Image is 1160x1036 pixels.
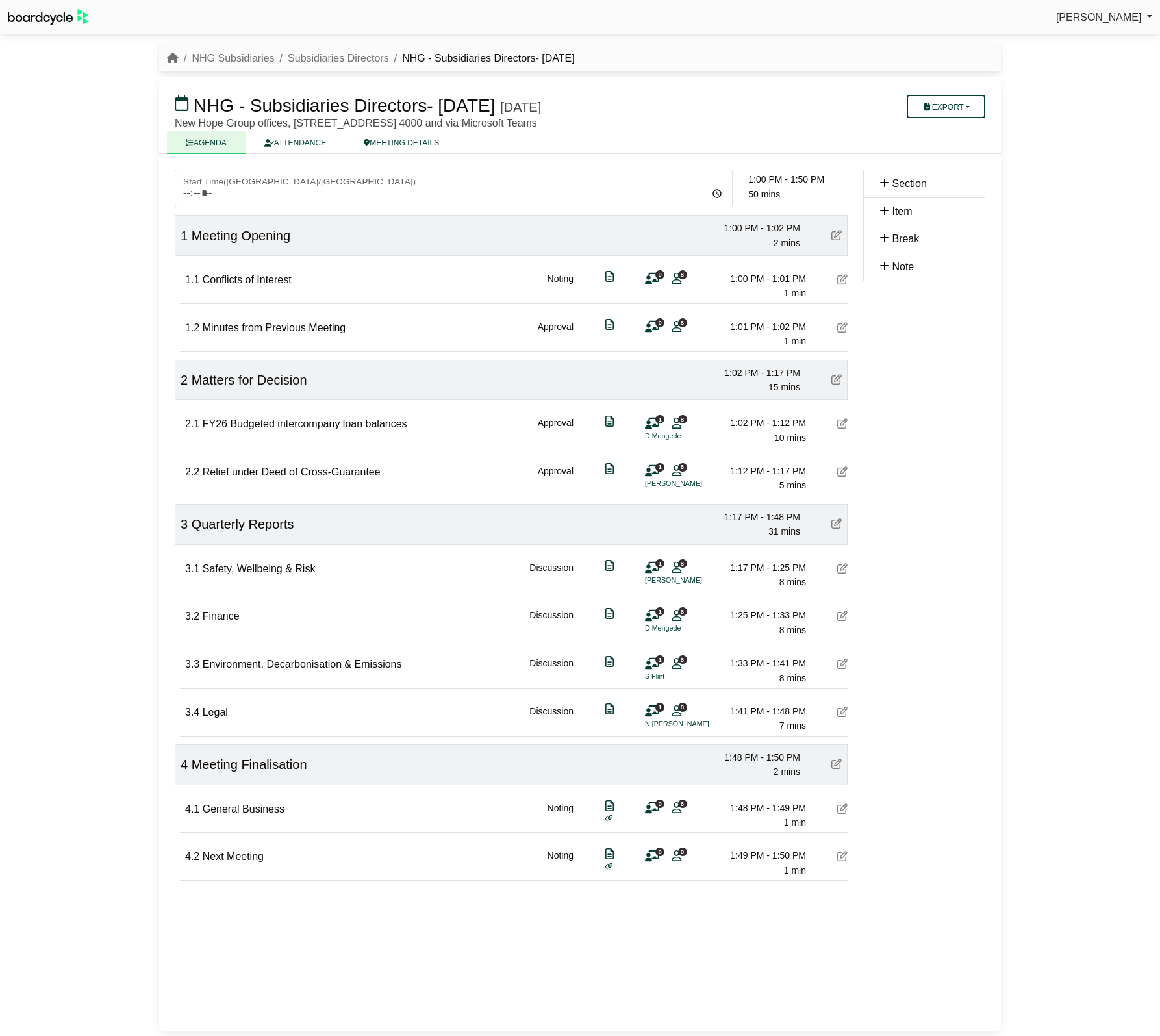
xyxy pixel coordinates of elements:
span: 50 mins [748,189,780,199]
span: General Business [203,803,284,815]
div: Noting [548,848,574,878]
div: 1:48 PM - 1:50 PM [709,750,800,764]
span: New Hope Group offices, [STREET_ADDRESS] 4000 and via Microsoft Teams [175,118,537,129]
a: ATTENDANCE [246,131,345,154]
span: 1 [655,655,664,664]
span: 15 mins [768,382,800,392]
span: 1.1 [185,274,199,285]
span: Item [892,206,912,217]
div: Discussion [529,656,574,685]
span: 8 [678,463,687,472]
div: Noting [548,801,574,830]
li: [PERSON_NAME] [645,575,742,586]
div: Approval [538,416,574,445]
span: Matters for Decision [192,373,307,387]
span: 8 mins [779,577,806,587]
span: Environment, Decarbonisation & Emissions [203,659,402,670]
span: 8 [678,703,687,711]
div: Discussion [529,561,574,590]
span: 2 mins [774,238,800,248]
div: 1:12 PM - 1:17 PM [715,464,806,478]
span: 1 min [784,336,806,346]
span: 2 mins [774,766,800,777]
span: 4.1 [185,803,199,815]
span: 1 [655,415,664,423]
span: 8 [678,559,687,568]
div: Approval [538,320,574,349]
div: 1:49 PM - 1:50 PM [715,848,806,863]
div: Discussion [529,704,574,733]
div: 1:41 PM - 1:48 PM [715,704,806,718]
span: 0 [655,800,664,808]
span: 7 mins [779,720,806,731]
span: Finance [203,611,240,622]
span: 8 [678,415,687,423]
span: 8 mins [779,625,806,635]
span: 0 [655,270,664,279]
span: 1 [655,559,664,568]
span: 1 [655,703,664,711]
span: Safety, Wellbeing & Risk [203,563,316,574]
li: N [PERSON_NAME] [645,718,742,729]
div: 1:00 PM - 1:01 PM [715,272,806,286]
span: 3.3 [185,659,199,670]
div: Approval [538,464,574,493]
span: 0 [655,318,664,327]
div: 1:01 PM - 1:02 PM [715,320,806,334]
li: D Mengede [645,431,742,442]
span: Legal [203,707,228,718]
span: 4 [181,757,188,772]
div: 1:02 PM - 1:17 PM [709,366,800,380]
span: 3.4 [185,707,199,718]
span: Break [892,233,919,244]
span: 3.1 [185,563,199,574]
span: 8 [678,800,687,808]
li: D Mengede [645,623,742,634]
span: Conflicts of Interest [203,274,292,285]
li: [PERSON_NAME] [645,478,742,489]
span: 1 min [784,288,806,298]
span: 3.2 [185,611,199,622]
span: [PERSON_NAME] [1056,12,1142,23]
span: 1 [655,463,664,472]
span: 1.2 [185,322,199,333]
div: 1:17 PM - 1:25 PM [715,561,806,575]
img: BoardcycleBlackGreen-aaafeed430059cb809a45853b8cf6d952af9d84e6e89e1f1685b34bfd5cb7d64.svg [8,9,88,25]
div: 1:25 PM - 1:33 PM [715,608,806,622]
div: Noting [548,272,574,301]
span: 1 [655,607,664,616]
a: MEETING DETAILS [345,131,458,154]
span: FY26 Budgeted intercompany loan balances [203,418,407,429]
div: [DATE] [500,99,541,115]
span: 8 [678,655,687,664]
a: NHG Subsidiaries [192,53,274,64]
div: 1:00 PM - 1:02 PM [709,221,800,235]
a: [PERSON_NAME] [1056,9,1152,26]
span: 31 mins [768,526,800,537]
span: 8 mins [779,673,806,683]
span: Meeting Finalisation [192,757,307,772]
div: 1:02 PM - 1:12 PM [715,416,806,430]
span: 8 [678,270,687,279]
nav: breadcrumb [167,50,575,67]
span: 2.1 [185,418,199,429]
span: 4.2 [185,851,199,862]
span: 8 [678,318,687,327]
span: Note [892,261,914,272]
span: Quarterly Reports [192,517,294,531]
span: Section [892,178,926,189]
a: Subsidiaries Directors [288,53,389,64]
span: Next Meeting [203,851,264,862]
li: S Flint [645,671,742,682]
a: AGENDA [167,131,246,154]
span: Minutes from Previous Meeting [203,322,346,333]
div: 1:48 PM - 1:49 PM [715,801,806,815]
span: Relief under Deed of Cross-Guarantee [203,466,381,477]
span: 1 min [784,817,806,828]
div: 1:33 PM - 1:41 PM [715,656,806,670]
span: NHG - Subsidiaries Directors- [DATE] [194,95,496,116]
span: 2 [181,373,188,387]
span: 8 [678,607,687,616]
span: Meeting Opening [192,229,290,243]
span: 1 min [784,865,806,876]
